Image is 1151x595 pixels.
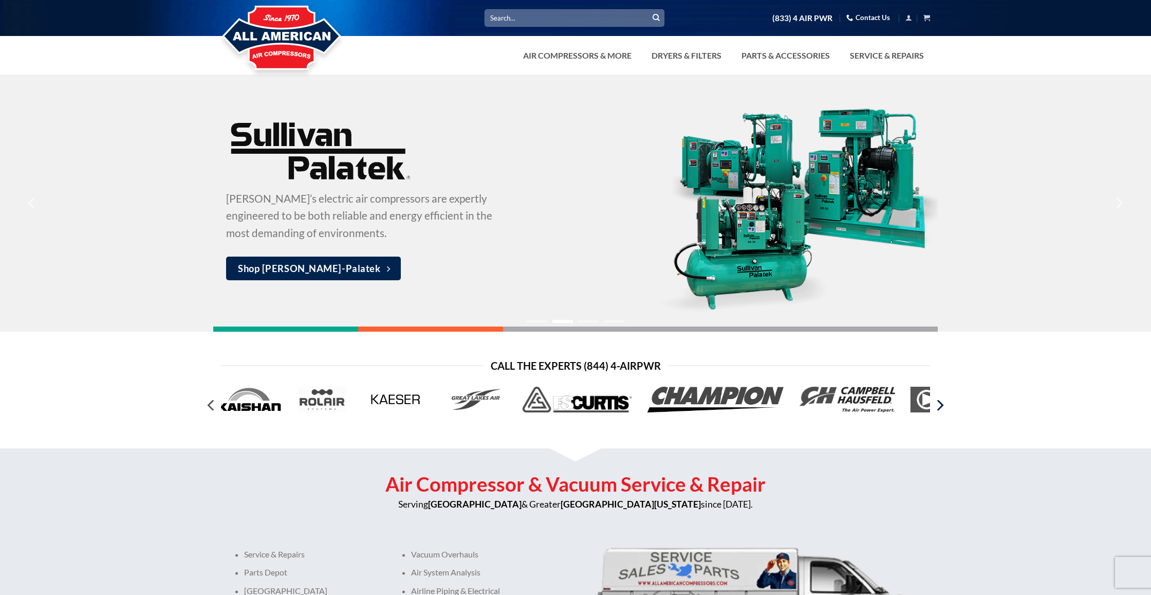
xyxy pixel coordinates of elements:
a: Air Compressors & More [517,45,638,66]
li: Page dot 1 [527,320,547,323]
a: Login [905,11,912,24]
button: Previous [23,177,42,229]
strong: [GEOGRAPHIC_DATA] [428,499,522,510]
img: Sullivan-Palatek’s electric air compressors [648,105,938,319]
a: Contact Us [846,10,890,26]
p: [PERSON_NAME]’s electric air compressors are expertly engineered to be both reliable and energy e... [226,190,510,241]
li: Page dot 3 [578,320,599,323]
a: Service & Repairs [844,45,930,66]
p: Air System Analysis [411,568,611,578]
p: Serving & Greater since [DATE]. [221,497,930,512]
a: Parts & Accessories [735,45,836,66]
a: Dryers & Filters [645,45,728,66]
li: Page dot 4 [604,320,624,323]
img: Sullivan-Palatek [226,115,413,190]
button: Submit [648,10,664,26]
p: Service & Repairs [244,550,378,560]
a: Shop [PERSON_NAME]-Palatek [226,257,401,280]
button: Previous [202,395,221,416]
button: Next [930,395,949,416]
span: Shop [PERSON_NAME]-Palatek [238,261,380,276]
h2: Air Compressor & Vacuum Service & Repair [221,472,930,497]
p: Vacuum Overhauls [411,550,611,560]
button: Next [1109,177,1128,229]
span: Call the Experts (844) 4-AirPwr [491,357,661,374]
p: Parts Depot [244,568,378,578]
a: (833) 4 AIR PWR [772,9,832,27]
strong: [GEOGRAPHIC_DATA][US_STATE] [561,499,701,510]
input: Search… [485,9,664,26]
li: Page dot 2 [552,320,573,323]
